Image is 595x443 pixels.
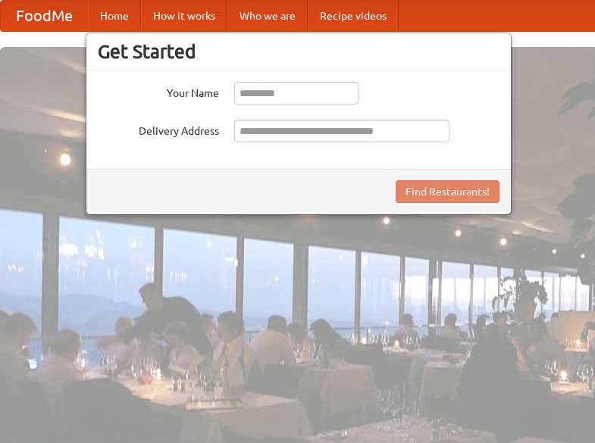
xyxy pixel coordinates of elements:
[1,1,88,31] a: FoodMe
[88,1,141,31] a: Home
[227,1,308,31] a: Who we are
[98,82,219,101] label: Your Name
[98,40,499,63] h3: Get Started
[396,180,499,203] button: Find Restaurants!
[141,1,227,31] a: How it works
[98,120,219,139] label: Delivery Address
[308,1,399,31] a: Recipe videos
